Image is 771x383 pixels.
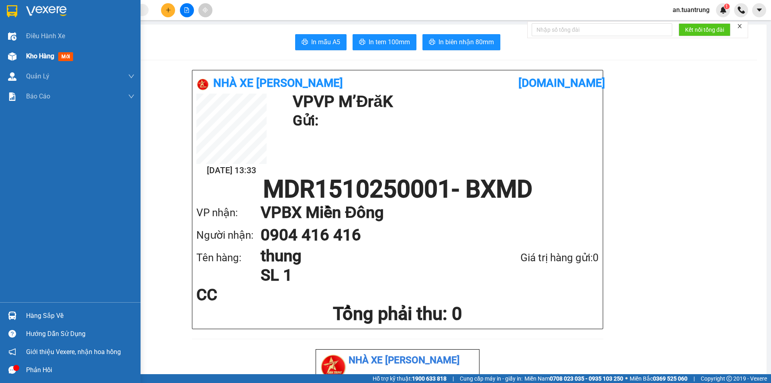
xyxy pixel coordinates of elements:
[726,376,732,381] span: copyright
[77,55,88,66] span: SL
[180,3,194,17] button: file-add
[198,3,212,17] button: aim
[293,94,595,110] h1: VP VP M’ĐrăK
[518,76,605,90] b: [DOMAIN_NAME]
[58,52,73,61] span: mới
[161,3,175,17] button: plus
[8,52,16,61] img: warehouse-icon
[752,3,766,17] button: caret-down
[666,5,716,15] span: an.tuantrung
[373,374,447,383] span: Hỗ trợ kỹ thuật:
[261,201,583,224] h1: VP BX Miền Đông
[693,374,695,383] span: |
[26,328,135,340] div: Hướng dẫn sử dụng
[7,55,141,66] div: Tên hàng: thung ( : 1 )
[293,110,595,132] h1: Gửi:
[77,26,141,37] div: 0904416416
[429,39,435,46] span: printer
[77,7,141,26] div: BX Miền Đông
[460,374,522,383] span: Cung cấp máy in - giấy in:
[412,375,447,382] strong: 1900 633 818
[532,23,672,36] input: Nhập số tổng đài
[737,23,742,29] span: close
[26,310,135,322] div: Hàng sắp về
[453,374,454,383] span: |
[311,37,340,47] span: In mẫu A5
[7,5,17,17] img: logo-vxr
[165,7,171,13] span: plus
[369,37,410,47] span: In tem 100mm
[738,6,745,14] img: phone-icon
[128,73,135,80] span: down
[295,34,347,50] button: printerIn mẫu A5
[7,7,71,16] div: VP M’ĐrăK
[196,287,329,303] div: CC
[26,347,121,357] span: Giới thiệu Vexere, nhận hoa hồng
[524,374,623,383] span: Miền Nam
[261,266,478,285] h1: SL 1
[128,93,135,100] span: down
[439,37,494,47] span: In biên nhận 80mm
[679,23,730,36] button: Kết nối tổng đài
[75,42,85,51] span: CC
[550,375,623,382] strong: 0708 023 035 - 0935 103 250
[8,348,16,356] span: notification
[685,25,724,34] span: Kết nối tổng đài
[625,377,628,380] span: ⚪️
[478,250,599,266] div: Giá trị hàng gửi: 0
[7,8,19,16] span: Gửi:
[319,353,476,368] li: Nhà xe [PERSON_NAME]
[8,32,16,41] img: warehouse-icon
[196,303,599,325] h1: Tổng phải thu: 0
[756,6,763,14] span: caret-down
[8,330,16,338] span: question-circle
[653,375,687,382] strong: 0369 525 060
[302,39,308,46] span: printer
[8,72,16,81] img: warehouse-icon
[8,311,16,320] img: warehouse-icon
[196,205,261,221] div: VP nhận:
[196,250,261,266] div: Tên hàng:
[353,34,416,50] button: printerIn tem 100mm
[261,246,478,266] h1: thung
[213,76,343,90] b: Nhà xe [PERSON_NAME]
[26,31,65,41] span: Điều hành xe
[196,177,599,201] h1: MDR1510250001 - BXMD
[26,52,54,60] span: Kho hàng
[196,78,209,91] img: logo.jpg
[26,364,135,376] div: Phản hồi
[724,4,730,9] sup: 1
[196,227,261,244] div: Người nhận:
[725,4,728,9] span: 1
[196,164,267,177] h2: [DATE] 13:33
[630,374,687,383] span: Miền Bắc
[720,6,727,14] img: icon-new-feature
[261,224,583,246] h1: 0904 416 416
[422,34,500,50] button: printerIn biên nhận 80mm
[359,39,365,46] span: printer
[26,91,50,101] span: Báo cáo
[8,366,16,374] span: message
[184,7,190,13] span: file-add
[202,7,208,13] span: aim
[77,8,96,16] span: Nhận:
[26,71,49,81] span: Quản Lý
[8,92,16,101] img: solution-icon
[319,353,347,381] img: logo.jpg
